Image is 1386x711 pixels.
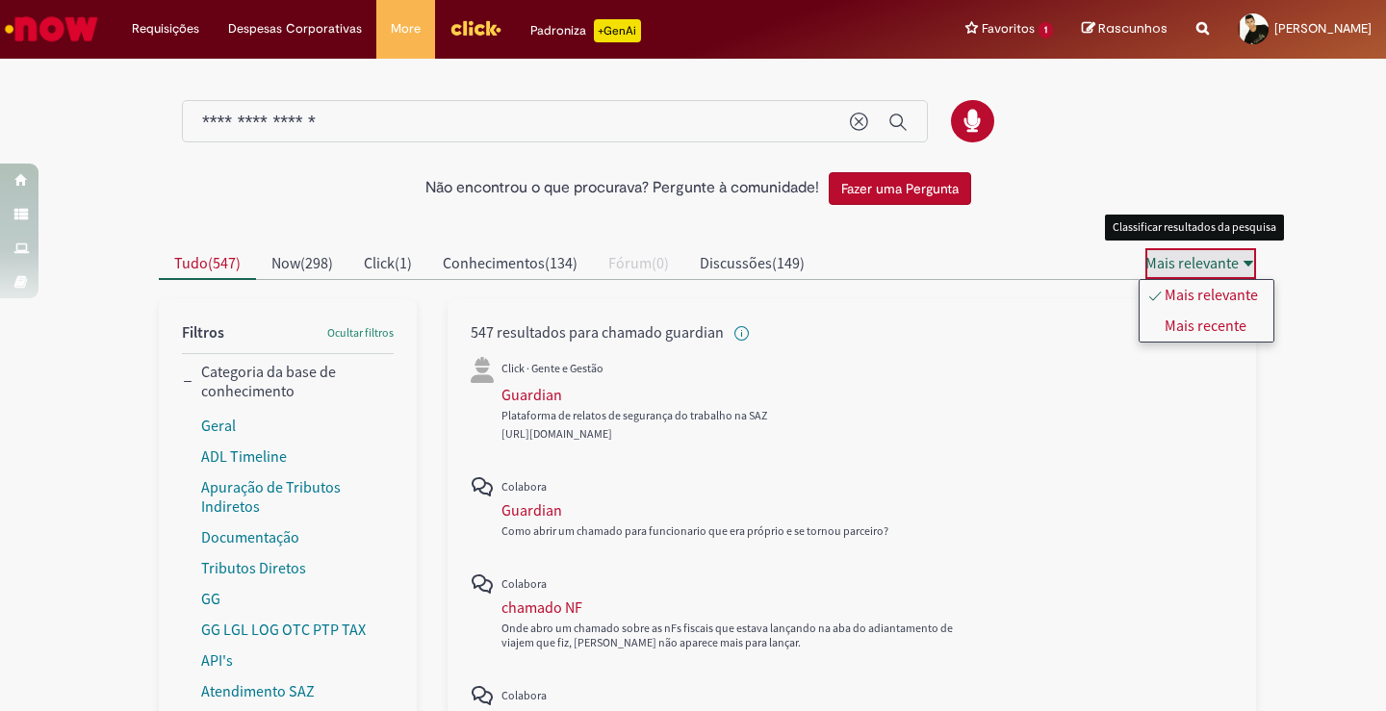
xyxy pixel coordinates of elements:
span: Requisições [132,19,199,38]
span: Favoritos [982,19,1035,38]
p: +GenAi [594,19,641,42]
span: More [391,19,421,38]
img: ServiceNow [2,10,101,48]
span: 1 [1039,22,1053,38]
h2: Não encontrou o que procurava? Pergunte à comunidade! [425,180,819,197]
span: Despesas Corporativas [228,19,362,38]
button: Fazer uma Pergunta [829,172,971,205]
span: Rascunhos [1098,19,1168,38]
a: Rascunhos [1082,20,1168,38]
span: [PERSON_NAME] [1274,20,1372,37]
img: click_logo_yellow_360x200.png [449,13,501,42]
div: Padroniza [530,19,641,42]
